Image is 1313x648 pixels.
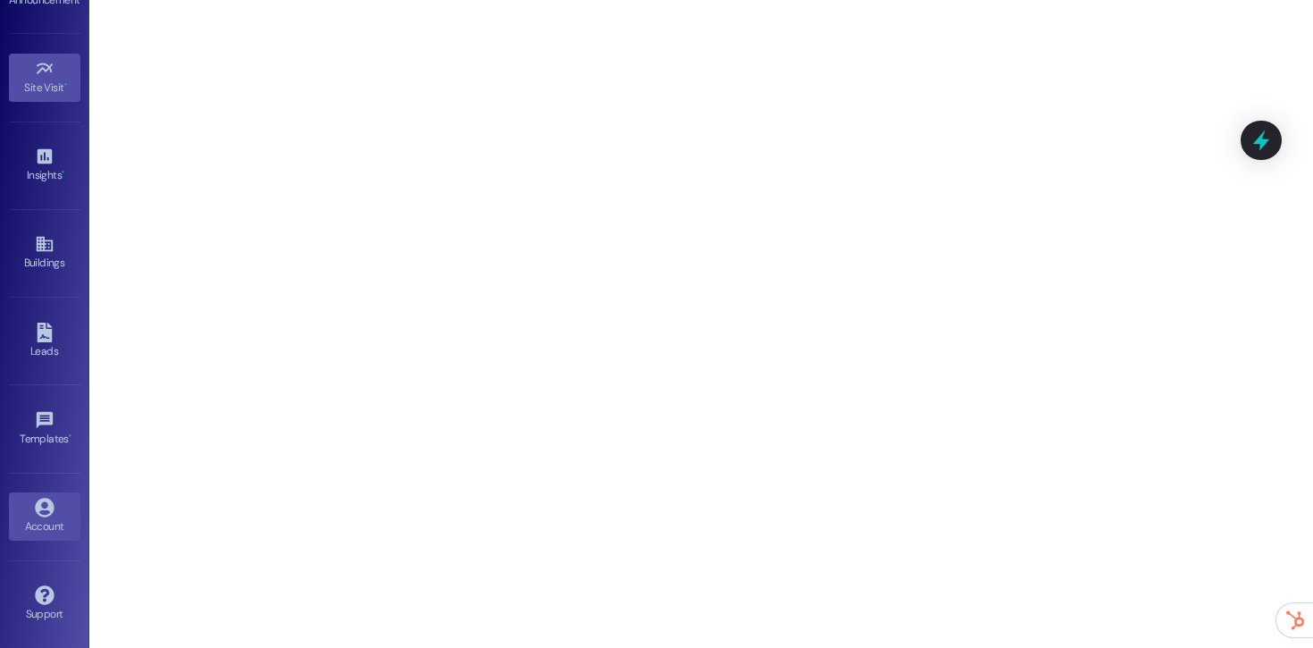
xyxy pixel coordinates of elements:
[9,405,80,453] a: Templates •
[9,54,80,102] a: Site Visit •
[9,492,80,541] a: Account
[9,141,80,189] a: Insights •
[9,229,80,277] a: Buildings
[64,79,67,91] span: •
[9,580,80,628] a: Support
[62,166,64,179] span: •
[69,430,71,442] span: •
[9,317,80,366] a: Leads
